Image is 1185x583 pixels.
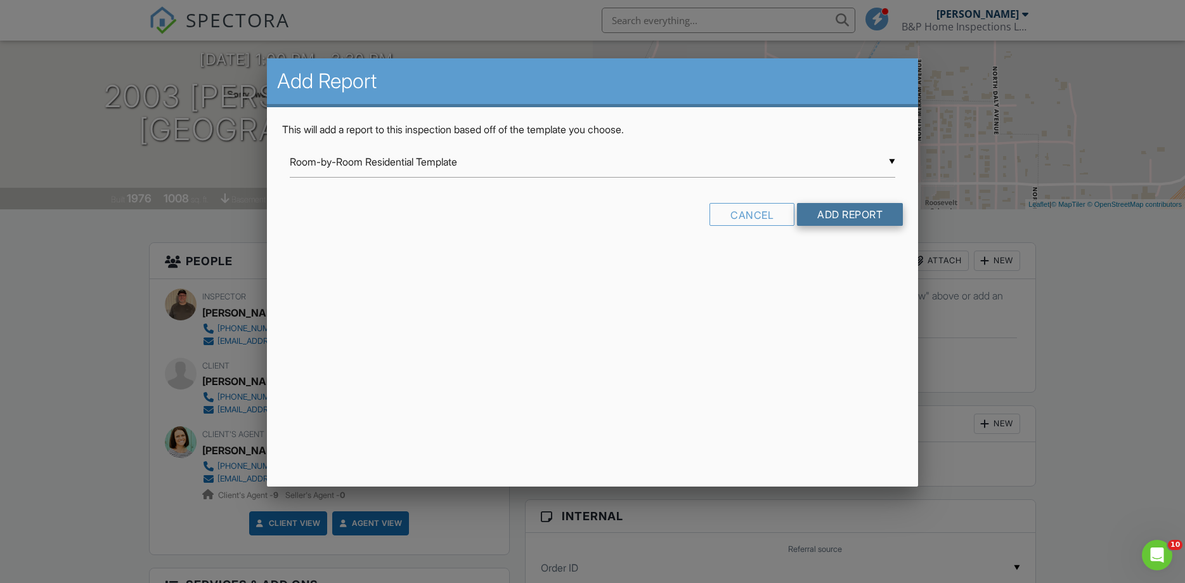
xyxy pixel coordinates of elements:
[282,122,903,136] p: This will add a report to this inspection based off of the template you choose.
[709,203,794,226] div: Cancel
[1142,540,1172,570] iframe: Intercom live chat
[797,203,903,226] input: Add Report
[277,69,909,94] h2: Add Report
[1168,540,1182,550] span: 10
